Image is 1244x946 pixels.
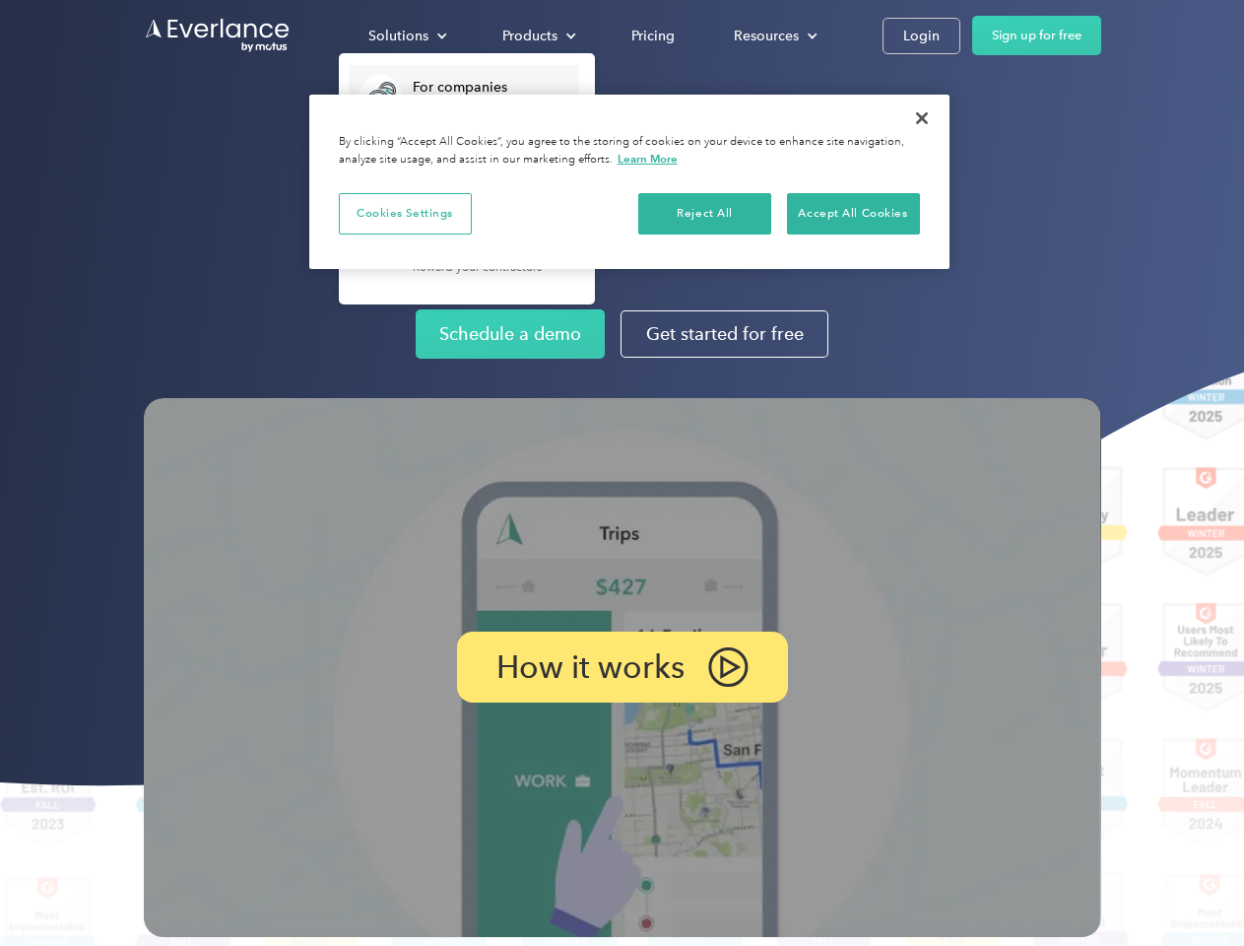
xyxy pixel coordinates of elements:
[144,17,292,54] a: Go to homepage
[883,18,960,54] a: Login
[413,78,569,98] div: For companies
[349,19,463,53] div: Solutions
[483,19,592,53] div: Products
[339,53,595,304] nav: Solutions
[631,24,675,48] div: Pricing
[972,16,1101,55] a: Sign up for free
[787,193,920,235] button: Accept All Cookies
[339,193,472,235] button: Cookies Settings
[496,655,685,679] p: How it works
[309,95,949,269] div: Privacy
[339,134,920,169] div: By clicking “Accept All Cookies”, you agree to the storing of cookies on your device to enhance s...
[621,310,828,358] a: Get started for free
[618,152,678,166] a: More information about your privacy, opens in a new tab
[612,19,694,53] a: Pricing
[900,97,944,140] button: Close
[416,309,605,359] a: Schedule a demo
[145,117,244,159] input: Submit
[714,19,833,53] div: Resources
[309,95,949,269] div: Cookie banner
[502,24,557,48] div: Products
[349,65,579,129] a: For companiesEasy vehicle reimbursements
[368,24,428,48] div: Solutions
[903,24,940,48] div: Login
[734,24,799,48] div: Resources
[638,193,771,235] button: Reject All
